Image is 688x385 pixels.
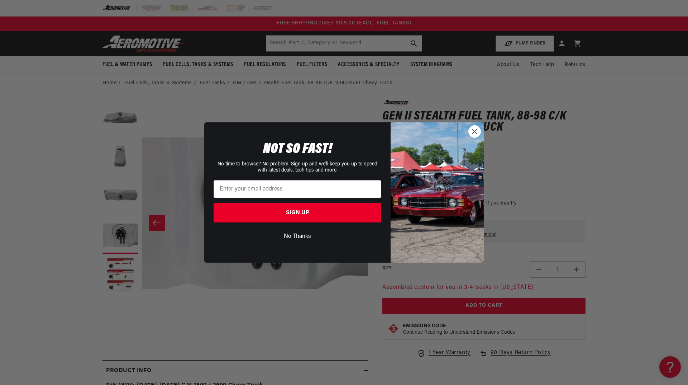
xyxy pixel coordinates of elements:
img: 85cdd541-2605-488b-b08c-a5ee7b438a35.jpeg [391,122,484,262]
span: NOT SO FAST! [263,142,332,156]
span: No time to browse? No problem. Sign up and we'll keep you up to speed with latest deals, tech tip... [218,161,377,173]
input: Enter your email address [214,180,381,198]
button: SIGN UP [214,203,381,222]
button: No Thanks [214,230,381,243]
button: Close dialog [468,125,481,138]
